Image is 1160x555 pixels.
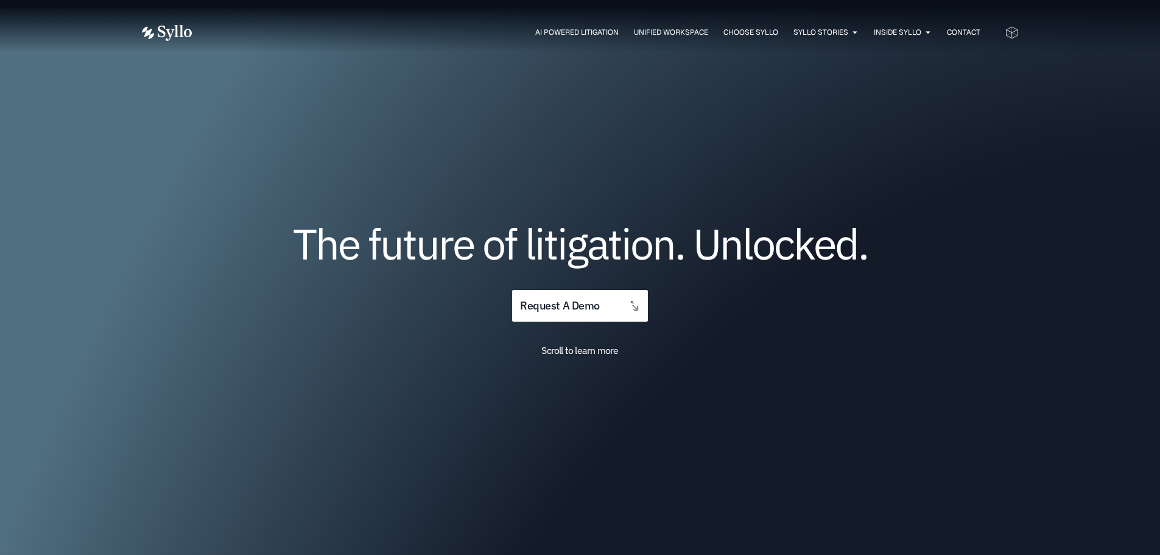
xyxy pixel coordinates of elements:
a: Choose Syllo [723,27,778,38]
div: Menu Toggle [216,27,980,38]
a: request a demo [512,290,647,322]
a: Contact [947,27,980,38]
a: Syllo Stories [793,27,848,38]
h1: The future of litigation. Unlocked. [215,224,946,264]
span: Scroll to learn more [541,344,618,356]
a: Inside Syllo [874,27,921,38]
nav: Menu [216,27,980,38]
a: Unified Workspace [634,27,708,38]
a: AI Powered Litigation [535,27,619,38]
span: request a demo [520,300,599,312]
img: Vector [142,25,192,41]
